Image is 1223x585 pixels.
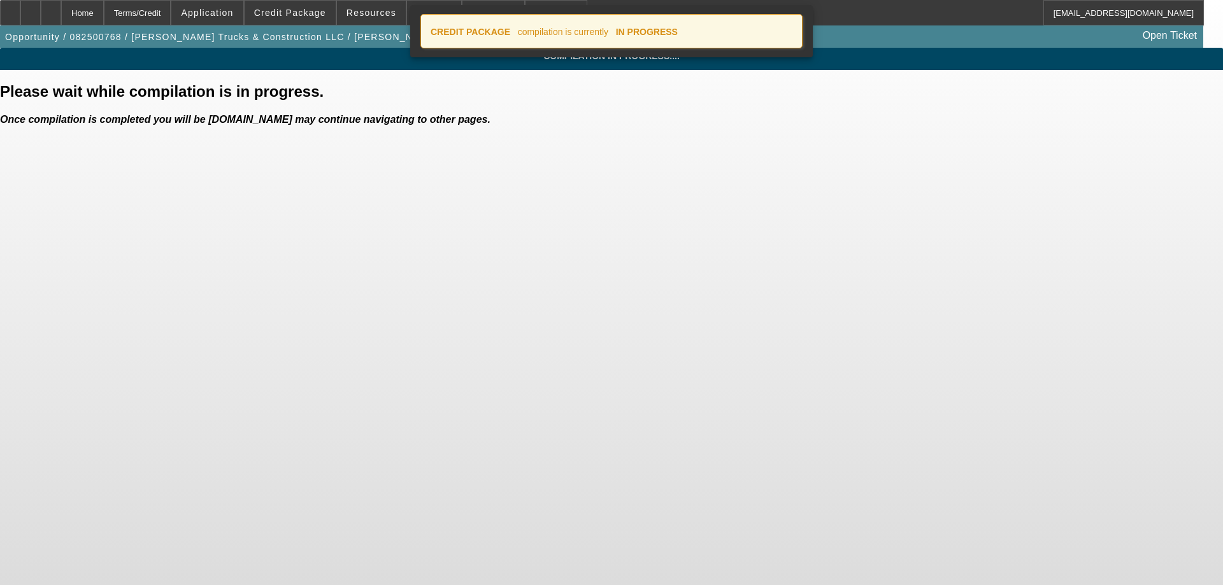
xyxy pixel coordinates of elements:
span: Opportunity / 082500768 / [PERSON_NAME] Trucks & Construction LLC / [PERSON_NAME] [5,32,438,42]
span: Resources [347,8,396,18]
button: Credit Package [245,1,336,25]
span: Credit Package [254,8,326,18]
strong: CREDIT PACKAGE [431,27,510,37]
button: Resources [337,1,406,25]
span: Application [181,8,233,18]
span: compilation is currently [518,27,608,37]
a: Open Ticket [1138,25,1202,46]
button: Application [171,1,243,25]
span: Compilation in progress.... [10,51,1213,61]
strong: IN PROGRESS [616,27,678,37]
